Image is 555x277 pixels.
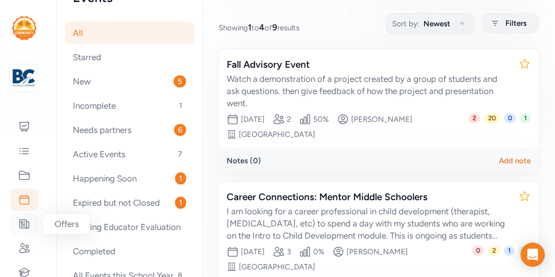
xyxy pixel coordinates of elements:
span: 0 [504,113,516,123]
div: All [65,22,194,44]
span: 4 [259,22,265,32]
span: 1 [520,113,531,123]
div: [DATE] [241,247,265,257]
img: logo [12,16,36,40]
div: [PERSON_NAME] [351,114,412,124]
span: 2 [488,246,500,256]
div: Completed [65,240,194,262]
div: Fall Advisory Event [227,58,510,72]
div: Happening Soon [65,167,194,190]
div: Needs partners [65,119,194,141]
span: Newest [423,18,450,30]
div: Watch a demonstration of a project created by a group of students and ask questions. then give fe... [227,73,510,109]
span: 1 [504,246,515,256]
span: Filters [505,17,527,29]
div: Starred [65,46,194,68]
span: 1 [175,197,186,209]
span: 20 [484,113,500,123]
div: Incomplete [65,95,194,117]
div: Expired but not Closed [65,192,194,214]
div: Missing Educator Evaluation [65,216,194,238]
div: Open Intercom Messenger [521,243,545,267]
div: Career Connections: Mentor Middle Schoolers [227,190,510,204]
span: 9 [272,22,277,32]
div: [PERSON_NAME] [347,247,408,257]
img: logo [13,67,35,89]
span: 0 % [313,247,324,257]
span: 7 [174,148,186,160]
div: I am looking for a career professional in child development (therapist, [MEDICAL_DATA], etc) to s... [227,205,510,242]
span: 1 [175,172,186,184]
div: Add note [499,156,531,166]
span: 2 [468,113,480,123]
div: [DATE] [241,114,265,124]
span: 0 [472,246,484,256]
span: Sort by: [392,18,419,30]
span: 1 [175,100,186,112]
span: 5 [174,75,186,87]
span: 6 [174,124,186,136]
div: Notes ( 0 ) [227,156,261,166]
span: 0 [519,246,531,256]
span: 2 [287,114,291,124]
div: Active Events [65,143,194,165]
div: [GEOGRAPHIC_DATA] [239,129,315,140]
span: 1 [248,22,251,32]
button: Sort by:Newest [386,13,475,34]
span: Showing to of results [219,21,300,33]
span: 3 [287,247,291,257]
span: 50 % [313,114,329,124]
div: New [65,70,194,93]
div: [GEOGRAPHIC_DATA] [239,262,315,272]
